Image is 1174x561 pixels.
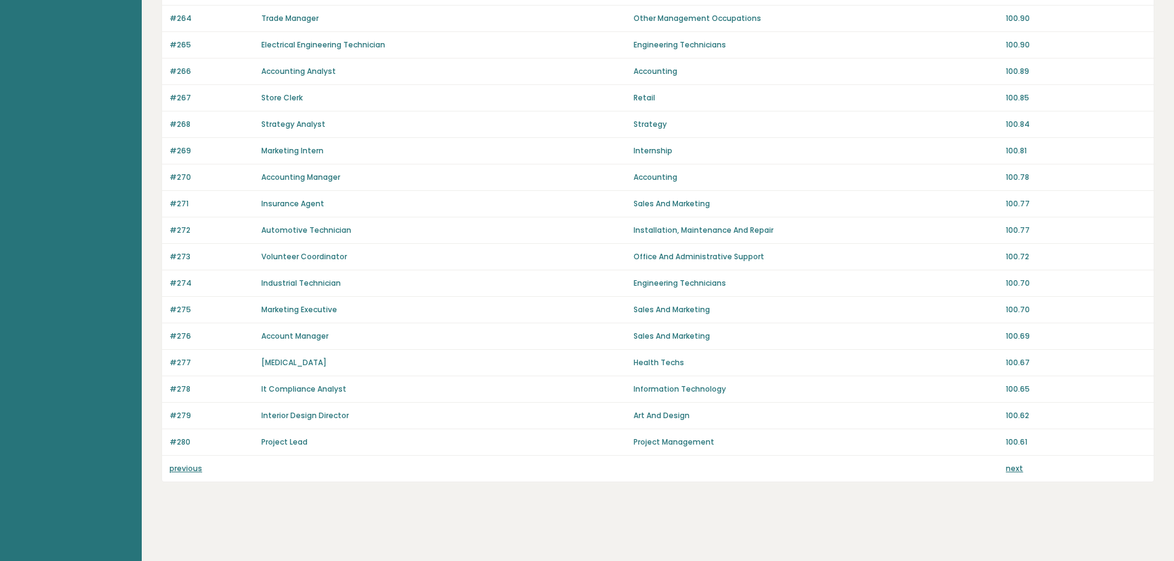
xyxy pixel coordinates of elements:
p: 100.90 [1006,39,1146,50]
p: 100.78 [1006,172,1146,183]
a: Electrical Engineering Technician [261,39,385,50]
p: 100.85 [1006,92,1146,103]
p: Internship [634,145,998,156]
p: 100.62 [1006,410,1146,421]
p: #274 [169,278,254,289]
p: #279 [169,410,254,421]
p: Health Techs [634,357,998,368]
p: 100.84 [1006,119,1146,130]
a: [MEDICAL_DATA] [261,357,327,368]
a: Store Clerk [261,92,303,103]
p: Engineering Technicians [634,278,998,289]
a: It Compliance Analyst [261,384,346,394]
p: 100.77 [1006,198,1146,209]
p: Office And Administrative Support [634,251,998,262]
p: Sales And Marketing [634,304,998,315]
p: #271 [169,198,254,209]
a: Project Lead [261,437,308,447]
p: #276 [169,331,254,342]
p: Project Management [634,437,998,448]
p: Accounting [634,172,998,183]
p: 100.65 [1006,384,1146,395]
a: Accounting Manager [261,172,340,182]
p: #270 [169,172,254,183]
p: Other Management Occupations [634,13,998,24]
p: 100.77 [1006,225,1146,236]
p: 100.72 [1006,251,1146,262]
a: Account Manager [261,331,328,341]
p: Accounting [634,66,998,77]
p: 100.61 [1006,437,1146,448]
a: previous [169,463,202,474]
p: Engineering Technicians [634,39,998,50]
p: #273 [169,251,254,262]
p: #266 [169,66,254,77]
p: #280 [169,437,254,448]
a: next [1006,463,1023,474]
p: #267 [169,92,254,103]
p: #277 [169,357,254,368]
p: Sales And Marketing [634,331,998,342]
a: Accounting Analyst [261,66,336,76]
p: #269 [169,145,254,156]
p: Information Technology [634,384,998,395]
p: 100.70 [1006,278,1146,289]
p: 100.81 [1006,145,1146,156]
a: Interior Design Director [261,410,349,421]
a: Strategy Analyst [261,119,325,129]
p: 100.90 [1006,13,1146,24]
p: Installation, Maintenance And Repair [634,225,998,236]
a: Industrial Technician [261,278,341,288]
p: #264 [169,13,254,24]
p: #265 [169,39,254,50]
a: Marketing Intern [261,145,324,156]
p: Sales And Marketing [634,198,998,209]
p: 100.70 [1006,304,1146,315]
a: Insurance Agent [261,198,324,209]
p: 100.89 [1006,66,1146,77]
p: Retail [634,92,998,103]
p: 100.69 [1006,331,1146,342]
p: #278 [169,384,254,395]
a: Automotive Technician [261,225,351,235]
a: Trade Manager [261,13,319,23]
p: #268 [169,119,254,130]
a: Marketing Executive [261,304,337,315]
p: 100.67 [1006,357,1146,368]
a: Volunteer Coordinator [261,251,347,262]
p: Strategy [634,119,998,130]
p: #272 [169,225,254,236]
p: #275 [169,304,254,315]
p: Art And Design [634,410,998,421]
